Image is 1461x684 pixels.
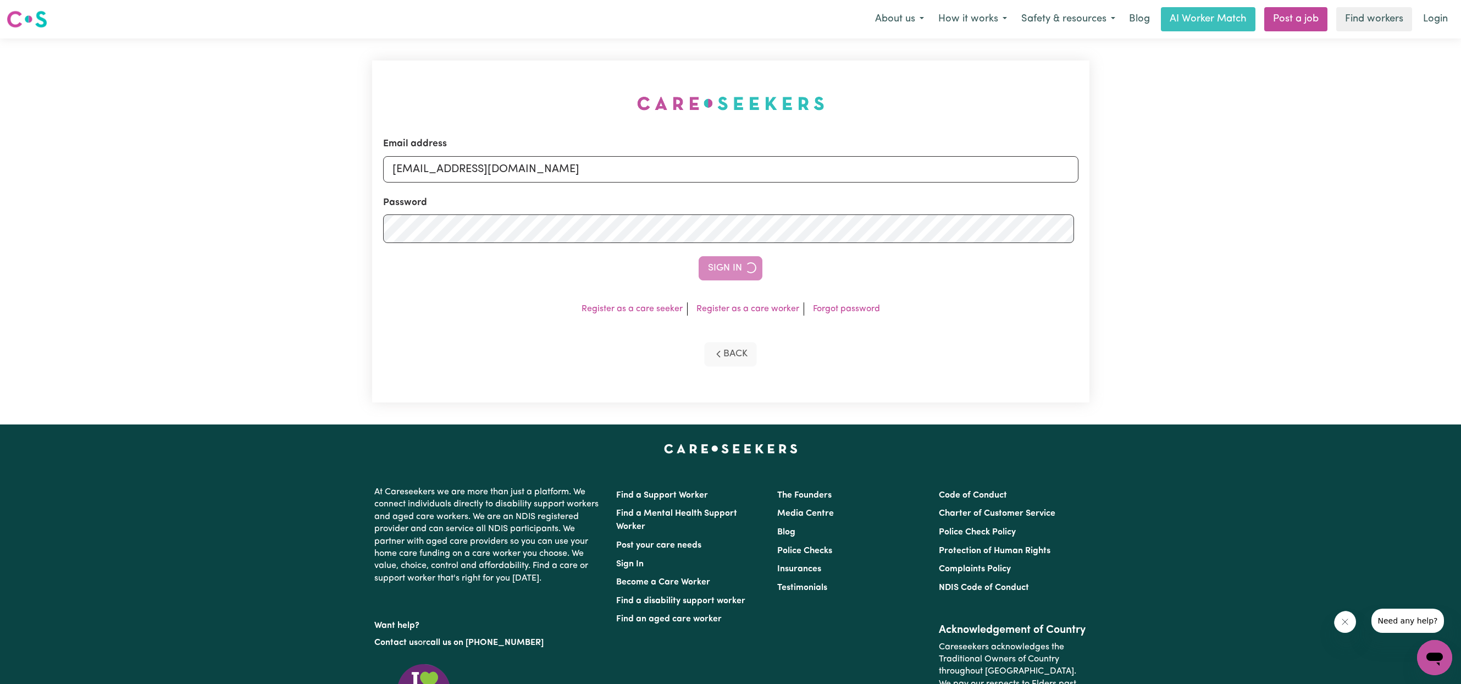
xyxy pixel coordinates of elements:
[777,528,795,537] a: Blog
[939,565,1011,573] a: Complaints Policy
[931,8,1014,31] button: How it works
[939,491,1007,500] a: Code of Conduct
[939,547,1050,555] a: Protection of Human Rights
[616,578,710,587] a: Become a Care Worker
[383,196,427,210] label: Password
[616,509,737,531] a: Find a Mental Health Support Worker
[1161,7,1255,31] a: AI Worker Match
[939,528,1016,537] a: Police Check Policy
[777,509,834,518] a: Media Centre
[1014,8,1122,31] button: Safety & resources
[777,491,832,500] a: The Founders
[616,491,708,500] a: Find a Support Worker
[1336,7,1412,31] a: Find workers
[582,305,683,313] a: Register as a care seeker
[426,638,544,647] a: call us on [PHONE_NUMBER]
[813,305,880,313] a: Forgot password
[616,541,701,550] a: Post your care needs
[383,137,447,151] label: Email address
[374,615,603,632] p: Want help?
[1416,7,1454,31] a: Login
[939,583,1029,592] a: NDIS Code of Conduct
[374,482,603,589] p: At Careseekers we are more than just a platform. We connect individuals directly to disability su...
[777,547,832,555] a: Police Checks
[1122,7,1156,31] a: Blog
[7,9,47,29] img: Careseekers logo
[696,305,799,313] a: Register as a care worker
[1264,7,1327,31] a: Post a job
[7,7,47,32] a: Careseekers logo
[777,583,827,592] a: Testimonials
[1363,609,1452,636] iframe: Message from company
[374,638,418,647] a: Contact us
[616,560,644,569] a: Sign In
[1334,611,1359,636] iframe: Close message
[374,632,603,653] p: or
[616,597,745,605] a: Find a disability support worker
[939,509,1055,518] a: Charter of Customer Service
[868,8,931,31] button: About us
[383,156,1078,183] input: Email address
[777,565,821,573] a: Insurances
[616,615,722,624] a: Find an aged care worker
[939,624,1087,637] h2: Acknowledgement of Country
[1417,640,1452,675] iframe: Button to launch messaging window
[664,444,798,453] a: Careseekers home page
